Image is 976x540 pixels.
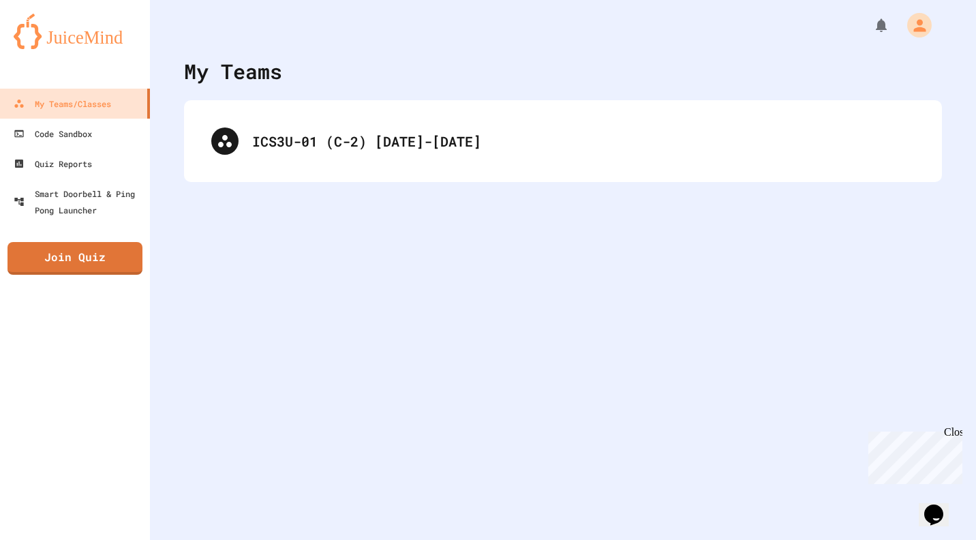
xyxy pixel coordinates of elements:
[5,5,94,87] div: Chat with us now!Close
[7,242,142,275] a: Join Quiz
[863,426,962,484] iframe: chat widget
[184,56,282,87] div: My Teams
[14,125,92,142] div: Code Sandbox
[919,485,962,526] iframe: chat widget
[14,14,136,49] img: logo-orange.svg
[14,95,111,112] div: My Teams/Classes
[848,14,893,37] div: My Notifications
[14,185,144,218] div: Smart Doorbell & Ping Pong Launcher
[893,10,935,41] div: My Account
[252,131,915,151] div: ICS3U-01 (C-2) [DATE]-[DATE]
[14,155,92,172] div: Quiz Reports
[198,114,928,168] div: ICS3U-01 (C-2) [DATE]-[DATE]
